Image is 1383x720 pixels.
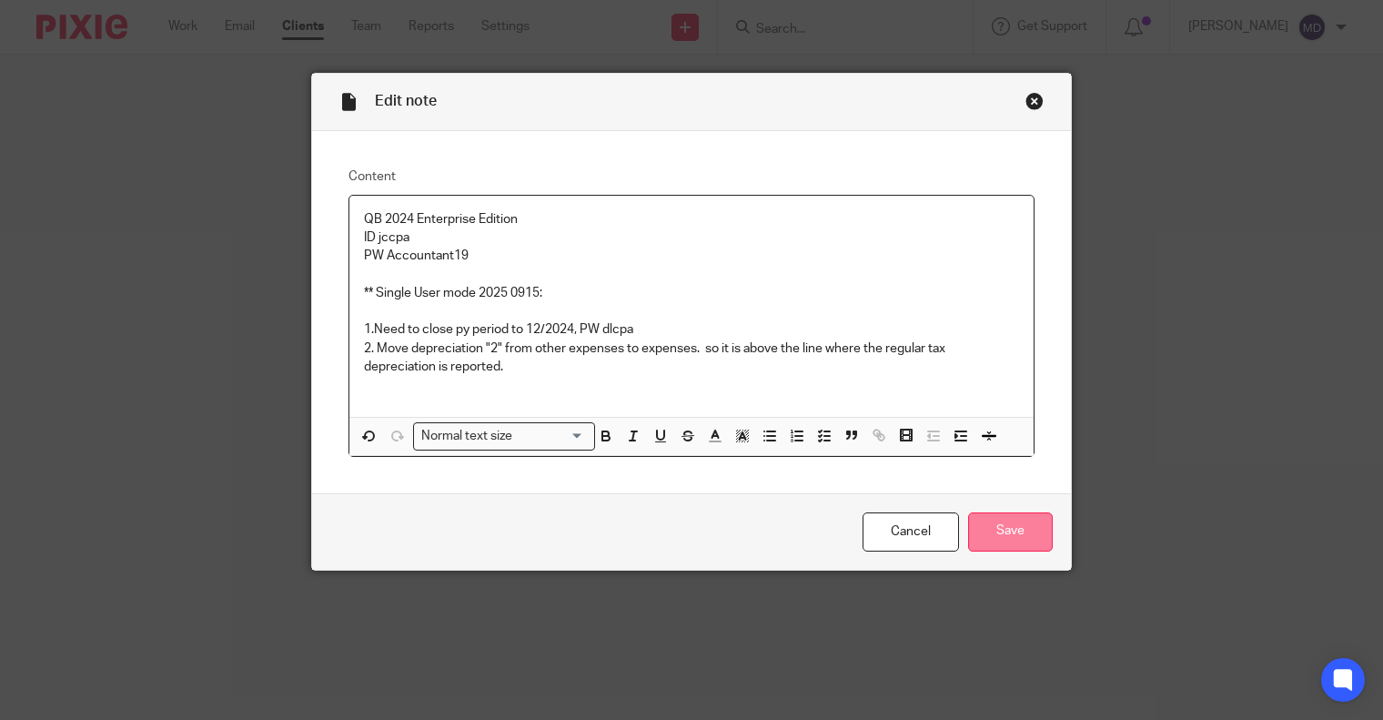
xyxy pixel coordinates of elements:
[413,422,595,451] div: Search for option
[364,228,1019,247] p: ID jccpa
[364,284,1019,302] p: ** Single User mode 2025 0915:
[375,94,437,108] span: Edit note
[863,512,959,552] a: Cancel
[364,320,1019,339] p: 1.Need to close py period to 12/2024, PW dlcpa
[364,247,1019,265] p: PW Accountant19
[968,512,1053,552] input: Save
[1025,92,1044,110] div: Close this dialog window
[519,427,584,446] input: Search for option
[364,210,1019,228] p: QB 2024 Enterprise Edition
[364,340,1019,377] p: 2. Move depreciation "2" from other expenses to expenses. so it is above the line where the regul...
[418,427,517,446] span: Normal text size
[348,167,1035,186] label: Content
